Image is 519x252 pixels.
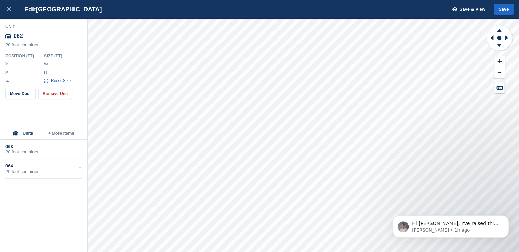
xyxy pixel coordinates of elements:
[5,149,82,155] div: 20 foot container
[449,4,485,15] button: Save & View
[18,5,102,13] div: Edit [GEOGRAPHIC_DATA]
[5,140,82,159] div: 06320 foot container+
[5,163,82,169] div: 064
[459,6,485,13] span: Save & View
[5,89,36,99] button: Move Door
[382,201,519,249] iframe: Intercom notifications message
[494,67,505,78] button: Zoom Out
[5,30,82,42] div: 062
[5,70,9,75] label: X
[51,78,71,84] span: Reset Size
[41,128,82,139] button: + More Items
[6,79,9,82] img: angle-icn.0ed2eb85.svg
[5,24,82,29] div: Unit
[5,42,82,51] div: 20 foot container
[5,159,82,179] div: 06420 foot container+
[44,61,48,67] label: W
[44,53,74,59] div: Size ( FT )
[494,56,505,67] button: Zoom In
[5,144,82,149] div: 063
[44,70,48,75] label: H
[5,53,39,59] div: Position ( FT )
[5,169,82,174] div: 20 foot container
[79,144,82,152] div: +
[5,61,9,67] label: Y
[79,163,82,172] div: +
[38,89,72,99] button: Remove Unit
[494,4,514,15] button: Save
[5,128,41,139] button: Units
[494,82,505,93] button: Keyboard Shortcuts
